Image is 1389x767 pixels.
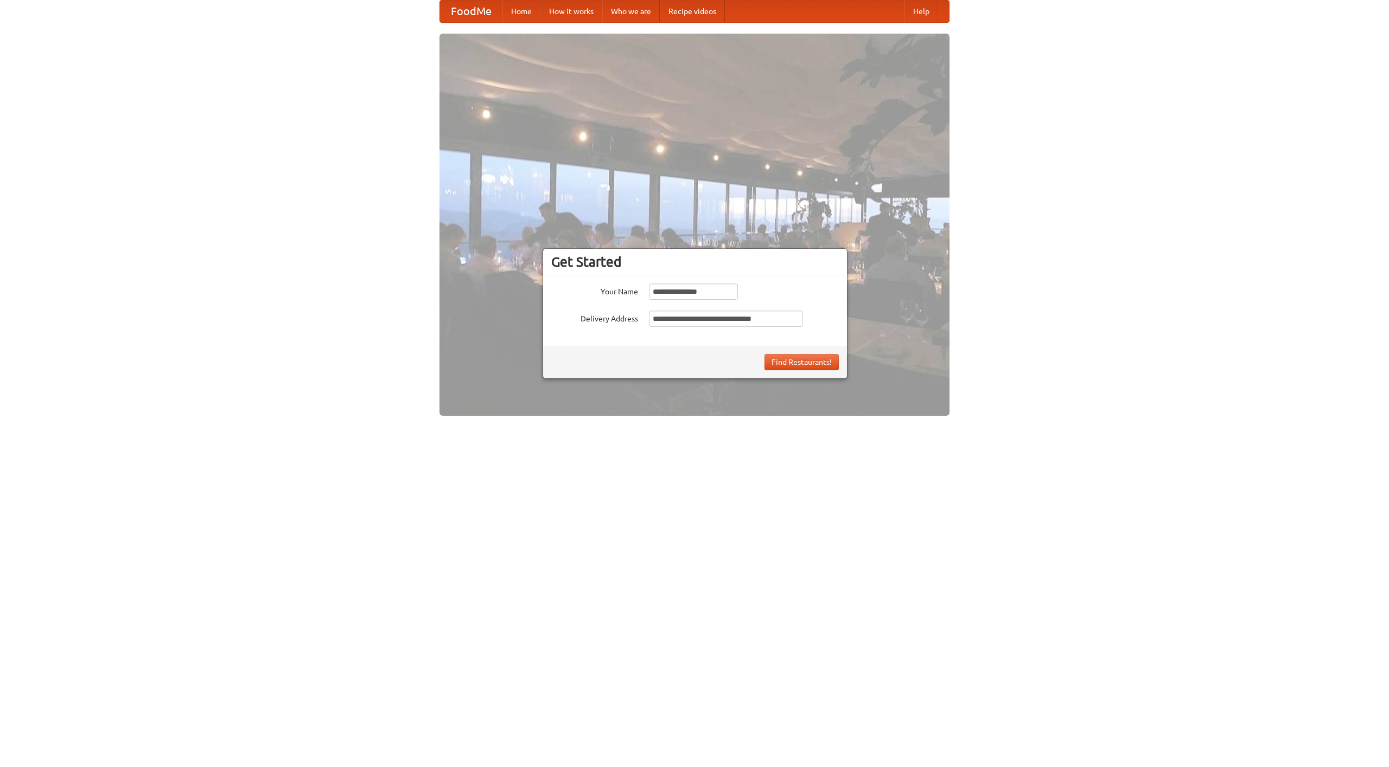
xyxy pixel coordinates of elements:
a: Help [904,1,938,22]
a: How it works [540,1,602,22]
a: Who we are [602,1,660,22]
label: Your Name [551,283,638,297]
button: Find Restaurants! [764,354,839,370]
a: Home [502,1,540,22]
label: Delivery Address [551,311,638,324]
h3: Get Started [551,254,839,270]
a: FoodMe [440,1,502,22]
a: Recipe videos [660,1,725,22]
